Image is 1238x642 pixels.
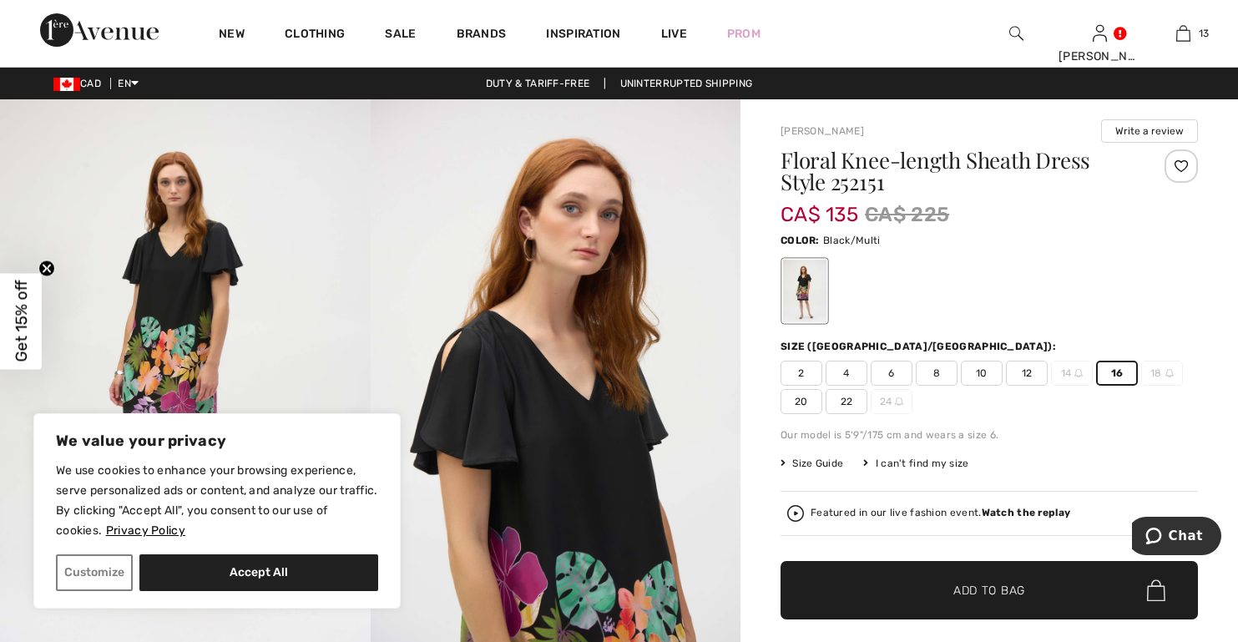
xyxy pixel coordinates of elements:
p: We use cookies to enhance your browsing experience, serve personalized ads or content, and analyz... [56,461,378,541]
button: Add to Bag [781,561,1198,619]
span: CA$ 225 [865,200,949,230]
strong: Watch the replay [982,507,1071,518]
span: EN [118,78,139,89]
img: Bag.svg [1147,579,1165,601]
img: ring-m.svg [895,397,903,406]
div: Our model is 5'9"/175 cm and wears a size 6. [781,427,1198,442]
a: Sale [385,27,416,44]
p: We value your privacy [56,431,378,451]
div: Featured in our live fashion event. [811,508,1070,518]
span: 6 [871,361,912,386]
img: My Bag [1176,23,1190,43]
span: 22 [826,389,867,414]
span: Add to Bag [953,582,1025,599]
span: 10 [961,361,1003,386]
span: 14 [1051,361,1093,386]
span: 12 [1006,361,1048,386]
span: 13 [1199,26,1210,41]
div: We value your privacy [33,413,401,609]
a: Clothing [285,27,345,44]
button: Write a review [1101,119,1198,143]
span: 4 [826,361,867,386]
button: Close teaser [38,260,55,276]
button: Customize [56,554,133,591]
img: 1ère Avenue [40,13,159,47]
div: I can't find my size [863,456,968,471]
img: My Info [1093,23,1107,43]
a: [PERSON_NAME] [781,125,864,137]
div: Size ([GEOGRAPHIC_DATA]/[GEOGRAPHIC_DATA]): [781,339,1059,354]
button: Accept All [139,554,378,591]
img: ring-m.svg [1165,369,1174,377]
span: Black/Multi [823,235,880,246]
a: Live [661,25,687,43]
span: 2 [781,361,822,386]
span: Color: [781,235,820,246]
img: Canadian Dollar [53,78,80,91]
span: CAD [53,78,108,89]
span: CA$ 135 [781,186,858,226]
span: 24 [871,389,912,414]
a: Privacy Policy [105,523,186,538]
div: [PERSON_NAME] [1059,48,1140,65]
a: Brands [457,27,507,44]
span: Size Guide [781,456,843,471]
img: search the website [1009,23,1023,43]
span: Inspiration [546,27,620,44]
div: Black/Multi [783,260,826,322]
a: 13 [1142,23,1224,43]
a: Prom [727,25,760,43]
span: 18 [1141,361,1183,386]
img: ring-m.svg [1074,369,1083,377]
h1: Floral Knee-length Sheath Dress Style 252151 [781,149,1129,193]
img: Watch the replay [787,505,804,522]
iframe: Opens a widget where you can chat to one of our agents [1132,517,1221,559]
span: 16 [1096,361,1138,386]
a: New [219,27,245,44]
span: 20 [781,389,822,414]
span: 8 [916,361,958,386]
a: Sign In [1093,25,1107,41]
span: Get 15% off [12,281,31,362]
